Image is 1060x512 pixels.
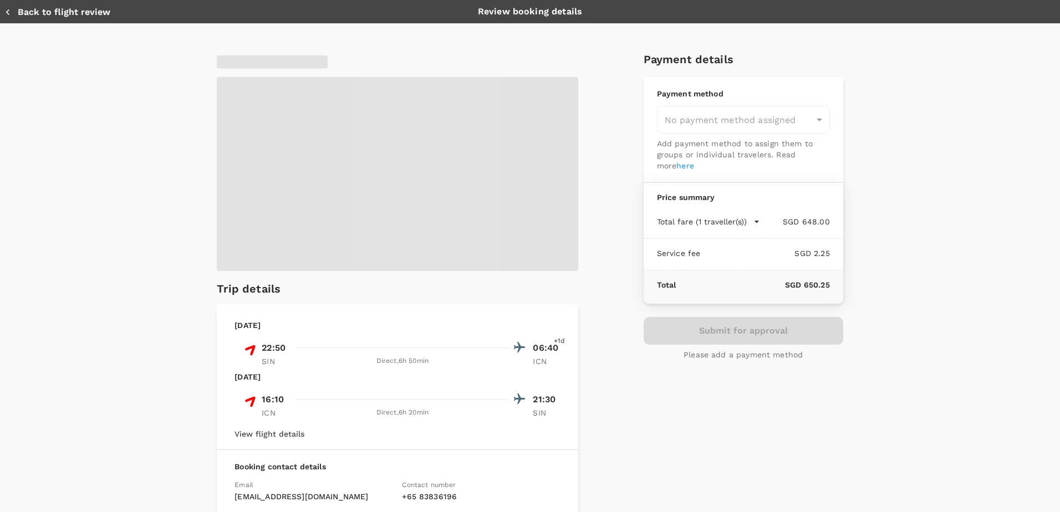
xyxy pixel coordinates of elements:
[657,216,760,227] button: Total fare (1 traveller(s))
[533,356,560,367] p: ICN
[657,106,830,134] div: No payment method assigned
[4,7,110,18] button: Back to flight review
[402,491,560,502] p: + 65 83836196
[296,356,508,367] div: Direct , 6h 50min
[533,341,560,355] p: 06:40
[684,349,803,360] p: Please add a payment method
[235,341,257,363] img: OZ
[676,279,829,290] p: SGD 650.25
[262,407,289,418] p: ICN
[760,216,830,227] p: SGD 648.00
[657,279,676,290] p: Total
[478,5,582,18] p: Review booking details
[657,248,701,259] p: Service fee
[657,216,747,227] p: Total fare (1 traveller(s))
[262,341,286,355] p: 22:50
[554,336,565,347] span: +1d
[217,280,281,298] h6: Trip details
[235,429,304,438] button: View flight details
[676,161,694,170] a: here
[235,481,253,489] span: Email
[235,491,393,502] p: [EMAIL_ADDRESS][DOMAIN_NAME]
[402,481,456,489] span: Contact number
[235,371,261,382] p: [DATE]
[657,192,830,203] p: Price summary
[235,461,560,472] p: Booking contact details
[262,393,284,406] p: 16:10
[533,393,560,406] p: 21:30
[657,138,830,171] p: Add payment method to assign them to groups or individual travelers. Read more
[296,407,508,418] div: Direct , 6h 20min
[700,248,829,259] p: SGD 2.25
[235,392,257,414] img: OZ
[533,407,560,418] p: SIN
[644,50,843,68] h6: Payment details
[235,320,261,331] p: [DATE]
[657,88,830,99] p: Payment method
[262,356,289,367] p: SIN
